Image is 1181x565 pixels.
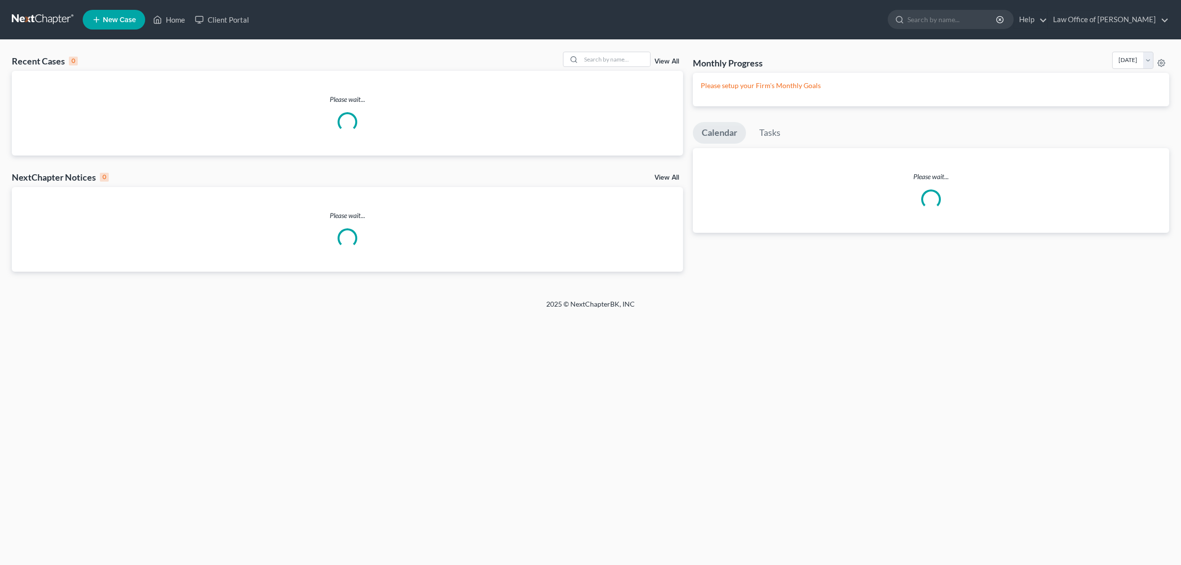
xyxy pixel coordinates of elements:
div: 0 [100,173,109,182]
div: NextChapter Notices [12,171,109,183]
a: Client Portal [190,11,254,29]
p: Please wait... [693,172,1169,182]
input: Search by name... [581,52,650,66]
span: New Case [103,16,136,24]
div: Recent Cases [12,55,78,67]
h3: Monthly Progress [693,57,763,69]
p: Please wait... [12,94,683,104]
p: Please setup your Firm's Monthly Goals [701,81,1161,91]
a: Calendar [693,122,746,144]
input: Search by name... [907,10,997,29]
a: Law Office of [PERSON_NAME] [1048,11,1169,29]
div: 0 [69,57,78,65]
a: Home [148,11,190,29]
div: 2025 © NextChapterBK, INC [310,299,871,317]
a: Tasks [750,122,789,144]
a: View All [654,174,679,181]
a: View All [654,58,679,65]
a: Help [1014,11,1047,29]
p: Please wait... [12,211,683,220]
